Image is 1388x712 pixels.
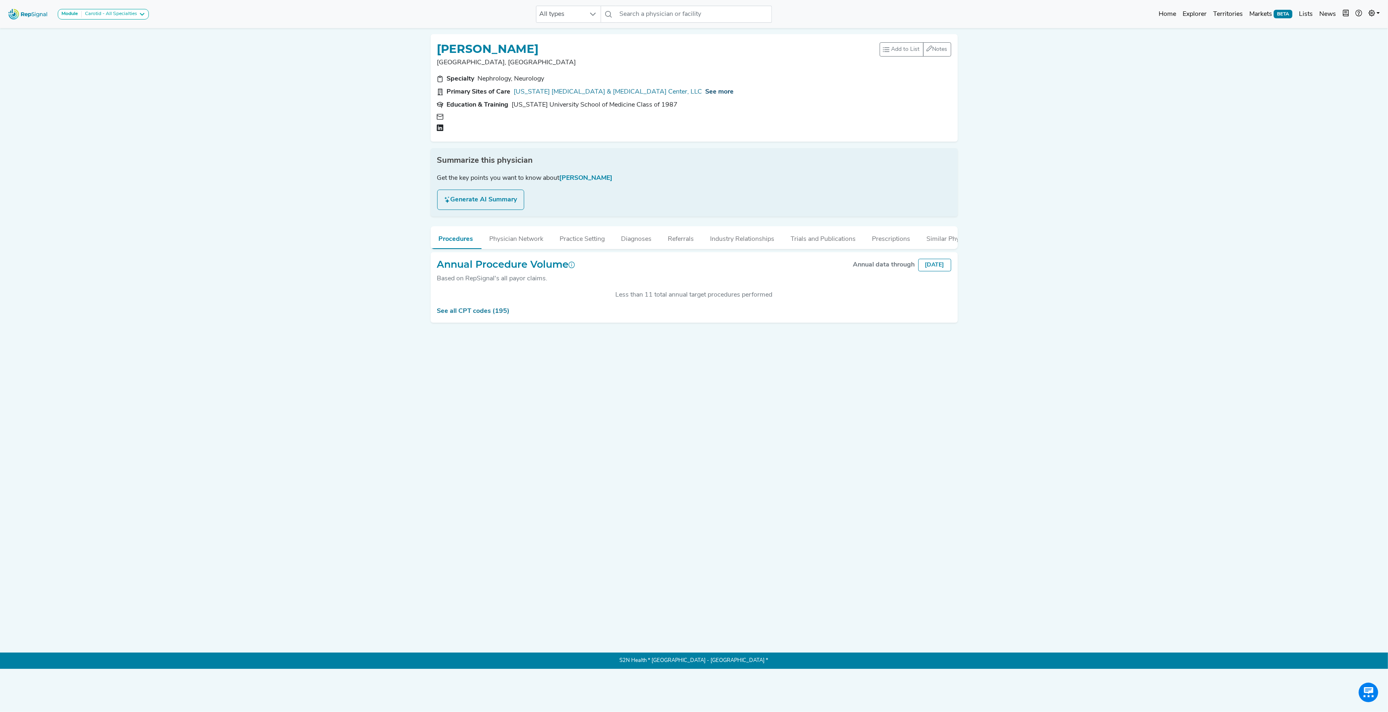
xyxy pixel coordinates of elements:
[437,274,575,284] div: Based on RepSignal's all payor claims.
[447,87,511,97] div: Primary Sites of Care
[431,653,958,669] p: S2N Health * [GEOGRAPHIC_DATA] - [GEOGRAPHIC_DATA] *
[880,42,924,57] button: Add to List
[437,290,951,300] div: Less than 11 total annual target procedures performed
[1246,6,1296,22] a: MarketsBETA
[61,11,78,16] strong: Module
[437,155,533,167] span: Summarize this physician
[437,42,539,56] h1: [PERSON_NAME]
[702,226,783,248] button: Industry Relationships
[1155,6,1179,22] a: Home
[891,45,920,54] span: Add to List
[1316,6,1339,22] a: News
[919,226,988,248] button: Similar Physicians
[1339,6,1352,22] button: Intel Book
[478,74,545,84] div: Nephrology, Neurology
[437,259,575,271] h2: Annual Procedure Volume
[437,308,510,315] a: See all CPT codes (195)
[880,42,951,57] div: toolbar
[82,11,137,17] div: Carotid - All Specialties
[536,6,585,22] span: All types
[552,226,613,248] button: Practice Setting
[1296,6,1316,22] a: Lists
[437,190,524,210] button: Generate AI Summary
[58,9,149,20] button: ModuleCarotid - All Specialties
[437,58,880,68] p: [GEOGRAPHIC_DATA], [GEOGRAPHIC_DATA]
[1210,6,1246,22] a: Territories
[560,175,613,181] span: [PERSON_NAME]
[706,89,734,95] span: See more
[431,226,482,249] button: Procedures
[437,173,951,183] div: Get the key points you want to know about
[933,46,948,52] span: Notes
[482,226,552,248] button: Physician Network
[447,100,509,110] div: Education & Training
[1274,10,1292,18] span: BETA
[660,226,702,248] button: Referrals
[512,100,678,110] div: Indiana University School of Medicine Class of 1987
[447,74,475,84] div: Specialty
[514,87,702,97] a: [US_STATE] [MEDICAL_DATA] & [MEDICAL_DATA] Center, LLC
[918,259,951,271] div: [DATE]
[613,226,660,248] button: Diagnoses
[923,42,951,57] button: Notes
[783,226,864,248] button: Trials and Publications
[864,226,919,248] button: Prescriptions
[1179,6,1210,22] a: Explorer
[616,6,771,23] input: Search a physician or facility
[853,260,915,270] div: Annual data through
